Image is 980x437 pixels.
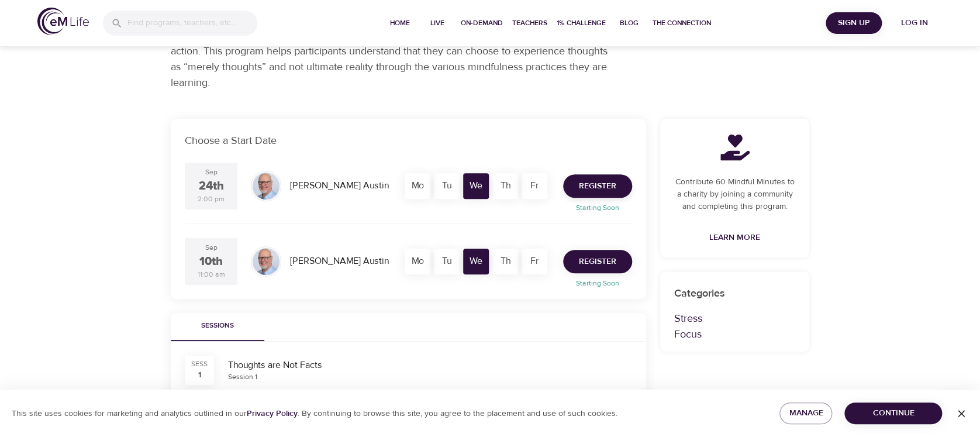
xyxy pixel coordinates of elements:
[198,369,201,381] div: 1
[386,17,414,29] span: Home
[522,249,547,274] div: Fr
[199,253,223,270] div: 10th
[178,320,257,332] span: Sessions
[405,249,430,274] div: Mo
[285,250,394,273] div: [PERSON_NAME] Austin
[228,359,632,372] div: Thoughts are Not Facts
[405,173,430,199] div: Mo
[563,250,632,273] button: Register
[198,270,225,280] div: 11:00 am
[463,173,489,199] div: We
[830,16,877,30] span: Sign Up
[615,17,643,29] span: Blog
[463,249,489,274] div: We
[37,8,89,35] img: logo
[674,285,795,301] p: Categories
[886,12,943,34] button: Log in
[512,17,547,29] span: Teachers
[674,326,795,342] p: Focus
[205,167,218,177] div: Sep
[247,408,298,419] a: Privacy Policy
[674,311,795,326] p: Stress
[198,194,225,204] div: 2:00 pm
[522,173,547,199] div: Fr
[705,227,765,249] a: Learn More
[191,359,208,369] div: SESS
[423,17,451,29] span: Live
[854,406,933,421] span: Continue
[844,402,942,424] button: Continue
[563,174,632,198] button: Register
[674,176,795,213] p: Contribute 60 Mindful Minutes to a charity by joining a community and completing this program.
[185,133,632,149] p: Choose a Start Date
[779,402,832,424] button: Manage
[556,278,639,288] p: Starting Soon
[199,178,224,195] div: 24th
[789,406,823,421] span: Manage
[579,179,616,194] span: Register
[127,11,257,36] input: Find programs, teachers, etc...
[228,372,257,382] div: Session 1
[579,254,616,269] span: Register
[434,173,460,199] div: Tu
[492,249,518,274] div: Th
[434,249,460,274] div: Tu
[205,243,218,253] div: Sep
[557,17,606,29] span: 1% Challenge
[492,173,518,199] div: Th
[556,202,639,213] p: Starting Soon
[826,12,882,34] button: Sign Up
[461,17,503,29] span: On-Demand
[709,230,760,245] span: Learn More
[285,174,394,197] div: [PERSON_NAME] Austin
[891,16,938,30] span: Log in
[653,17,711,29] span: The Connection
